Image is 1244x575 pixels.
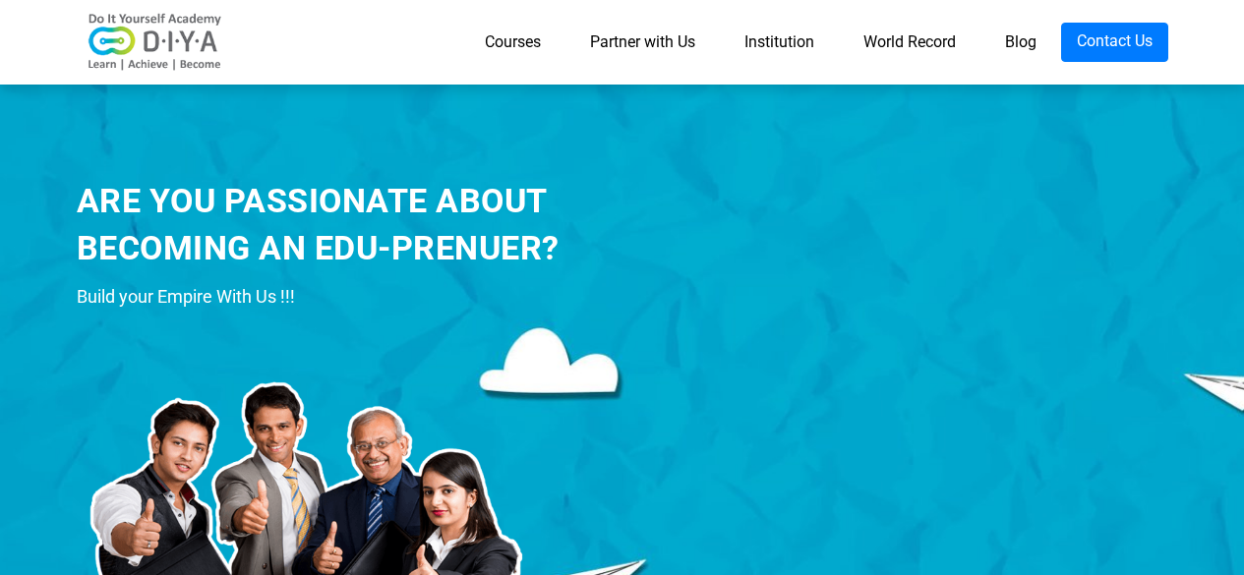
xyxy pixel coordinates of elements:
a: World Record [839,23,980,62]
a: Partner with Us [565,23,720,62]
div: Build your Empire With Us !!! [77,282,701,312]
img: logo-v2.png [77,13,234,72]
div: ARE YOU PASSIONATE ABOUT BECOMING AN EDU-PRENUER? [77,178,701,271]
a: Contact Us [1061,23,1168,62]
a: Institution [720,23,839,62]
a: Blog [980,23,1061,62]
a: Courses [460,23,565,62]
